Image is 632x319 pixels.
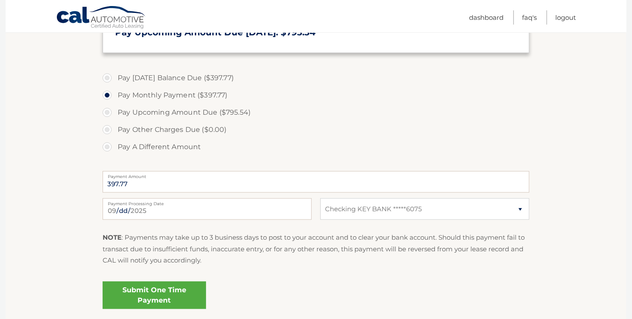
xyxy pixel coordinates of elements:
input: Payment Amount [103,171,529,193]
a: Logout [555,10,576,25]
input: Payment Date [103,198,312,220]
strong: NOTE [103,233,122,241]
p: : Payments may take up to 3 business days to post to your account and to clear your bank account.... [103,232,529,266]
a: FAQ's [522,10,537,25]
label: Pay Upcoming Amount Due ($795.54) [103,104,529,121]
label: Payment Processing Date [103,198,312,205]
label: Pay Other Charges Due ($0.00) [103,121,529,138]
a: Submit One Time Payment [103,281,206,309]
label: Payment Amount [103,171,529,178]
label: Pay [DATE] Balance Due ($397.77) [103,69,529,87]
a: Dashboard [469,10,504,25]
a: Cal Automotive [56,6,147,31]
label: Pay A Different Amount [103,138,529,156]
label: Pay Monthly Payment ($397.77) [103,87,529,104]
